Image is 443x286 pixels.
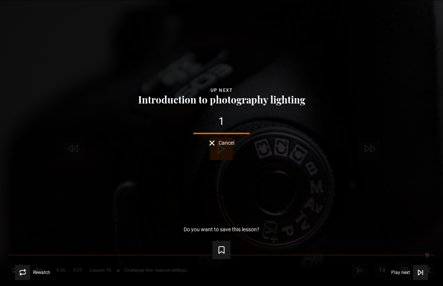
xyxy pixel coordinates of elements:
span: Play next [391,270,410,275]
button: Introduction to photography lighting [136,94,307,105]
button: Cancel [209,140,234,146]
span: Rewatch [33,270,50,275]
button: Rewatch [15,265,50,280]
p: Do you want to save this lesson? [184,227,259,232]
div: Up next [12,87,431,94]
button: Play next [391,265,428,280]
span: Cancel [218,140,234,145]
div: 1 [12,116,431,127]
